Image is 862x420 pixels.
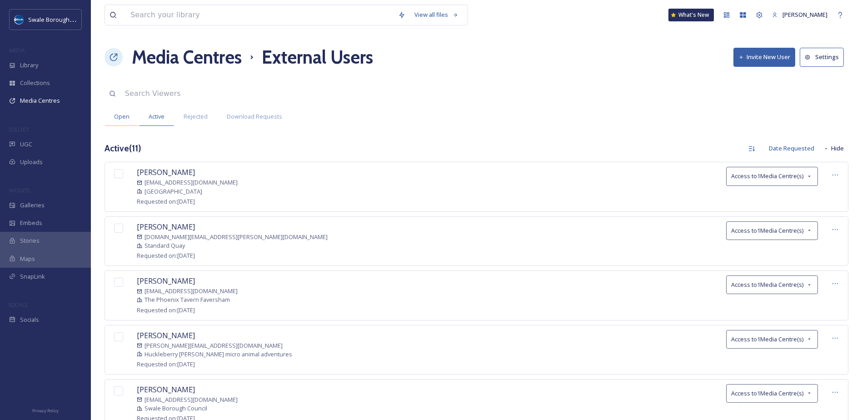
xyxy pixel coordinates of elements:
span: Media Centres [20,96,60,105]
span: [PERSON_NAME][EMAIL_ADDRESS][DOMAIN_NAME] [144,341,283,350]
span: [EMAIL_ADDRESS][DOMAIN_NAME] [144,395,238,404]
span: Access to 1 Media Centre(s) [731,335,803,344]
a: Privacy Policy [32,405,59,415]
span: Rejected [184,112,208,121]
span: Socials [20,315,39,324]
a: Settings [800,48,848,66]
span: Embeds [20,219,42,227]
span: [EMAIL_ADDRESS][DOMAIN_NAME] [144,287,238,295]
span: [PERSON_NAME] [137,385,195,395]
span: Galleries [20,201,45,210]
input: Search your library [126,5,394,25]
h1: External Users [262,44,373,71]
button: Hide [819,140,848,157]
a: View all files [410,6,463,24]
span: [GEOGRAPHIC_DATA] [144,187,202,196]
span: Requested on: [DATE] [137,306,195,314]
button: Invite New User [733,48,795,66]
span: [PERSON_NAME] [782,10,827,19]
span: SOCIALS [9,301,27,308]
span: Active [149,112,164,121]
span: Standard Quay [144,241,185,250]
span: Download Requests [227,112,282,121]
span: Swale Borough Council [144,404,207,413]
span: Open [114,112,130,121]
span: Requested on: [DATE] [137,251,195,260]
span: Access to 1 Media Centre(s) [731,172,803,180]
span: UGC [20,140,32,149]
span: Requested on: [DATE] [137,197,195,205]
h3: Active ( 11 ) [105,142,141,155]
span: Collections [20,79,50,87]
span: COLLECT [9,126,29,133]
span: Uploads [20,158,43,166]
span: [PERSON_NAME] [137,222,195,232]
span: Swale Borough Council [28,15,91,24]
span: Maps [20,255,35,263]
span: [PERSON_NAME] [137,330,195,340]
span: WIDGETS [9,187,30,194]
a: What's New [668,9,714,21]
span: [PERSON_NAME] [137,276,195,286]
a: Media Centres [132,44,242,71]
span: The Phoenix Tavern Faversham [144,295,230,304]
span: Requested on: [DATE] [137,360,195,368]
span: Privacy Policy [32,408,59,414]
input: Search Viewers [120,84,332,104]
a: [PERSON_NAME] [767,6,832,24]
span: MEDIA [9,47,25,54]
span: [EMAIL_ADDRESS][DOMAIN_NAME] [144,178,238,187]
span: Access to 1 Media Centre(s) [731,389,803,398]
div: Date Requested [764,140,819,157]
span: Huckleberry [PERSON_NAME] micro animal adventures [144,350,292,359]
span: Library [20,61,38,70]
span: [PERSON_NAME] [137,167,195,177]
img: Swale-Borough-Council-default-social-image.png [15,15,24,24]
span: SnapLink [20,272,45,281]
span: [DOMAIN_NAME][EMAIL_ADDRESS][PERSON_NAME][DOMAIN_NAME] [144,233,328,241]
span: Access to 1 Media Centre(s) [731,280,803,289]
button: Settings [800,48,844,66]
span: Access to 1 Media Centre(s) [731,226,803,235]
span: Stories [20,236,40,245]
